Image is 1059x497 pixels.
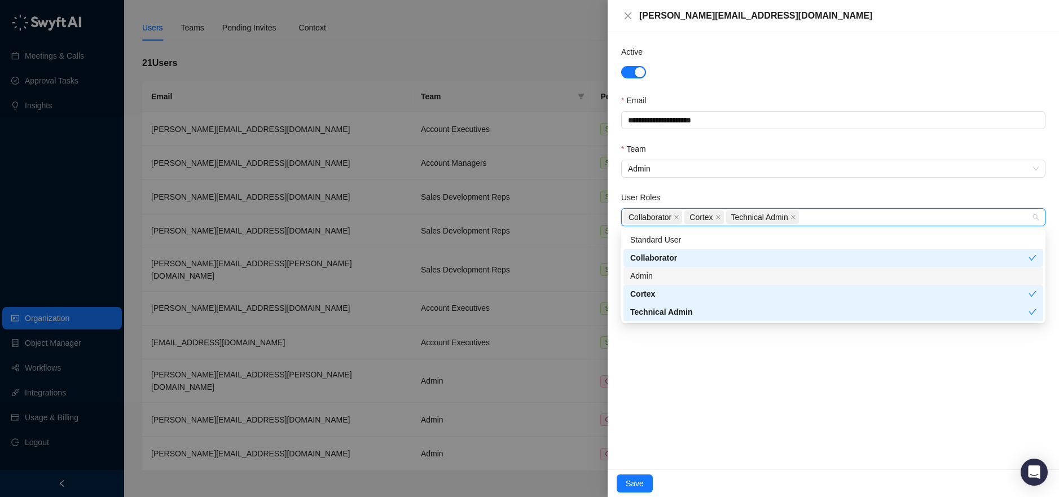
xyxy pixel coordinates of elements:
button: Save [617,474,653,492]
div: Collaborator [623,249,1043,267]
label: Team [621,143,654,155]
div: Standard User [630,234,1036,246]
span: close [715,214,721,220]
div: Collaborator [630,252,1029,264]
button: Close [621,9,635,23]
span: Save [626,477,644,490]
div: Cortex [630,288,1029,300]
label: Email [621,94,654,107]
span: check [1029,290,1036,298]
div: Admin [630,270,1036,282]
span: close [790,214,796,220]
span: check [1029,308,1036,316]
div: Technical Admin [630,306,1029,318]
button: Active [621,66,646,78]
div: Standard User [623,231,1043,249]
span: close [623,11,632,20]
span: Collaborator [623,210,682,224]
span: Cortex [684,210,723,224]
span: check [1029,254,1036,262]
div: Admin [623,267,1043,285]
div: [PERSON_NAME][EMAIL_ADDRESS][DOMAIN_NAME] [639,9,1045,23]
span: Technical Admin [726,210,799,224]
label: Active [621,46,651,58]
span: Collaborator [629,211,671,223]
input: Email [621,111,1045,129]
div: Open Intercom Messenger [1021,459,1048,486]
input: User Roles [801,213,803,222]
span: Admin [628,160,1039,177]
span: close [674,214,679,220]
label: User Roles [621,191,668,204]
div: Technical Admin [623,303,1043,321]
span: Cortex [689,211,713,223]
div: Cortex [623,285,1043,303]
span: Technical Admin [731,211,788,223]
